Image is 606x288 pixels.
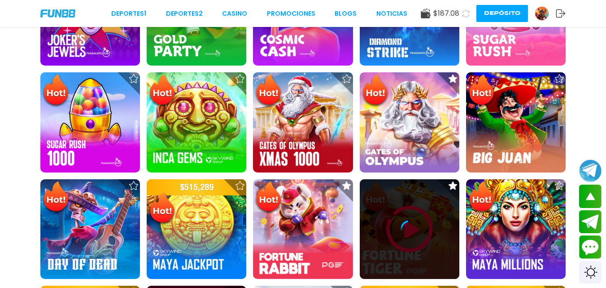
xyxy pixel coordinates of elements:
[579,210,602,234] button: Join telegram
[535,6,556,21] a: Avatar
[579,159,602,182] button: Join telegram channel
[253,72,353,172] img: Gates of Olympus Xmas 1000
[335,9,357,18] a: BLOGS
[466,179,566,279] img: Maya Millions
[360,72,459,172] img: Gates of Olympus
[166,9,203,18] a: Deportes2
[579,185,602,208] button: scroll up
[476,5,528,22] button: Depósito
[40,179,140,279] img: Day of Dead
[111,9,146,18] a: Deportes1
[535,7,549,20] img: Avatar
[148,73,177,108] img: Hot
[148,191,177,226] img: Hot
[254,180,283,215] img: Hot
[361,73,390,108] img: Hot
[376,9,407,18] a: NOTICIAS
[467,180,496,215] img: Hot
[147,179,246,279] img: Maya Jackpot
[467,73,496,108] img: Hot
[41,180,70,215] img: Hot
[40,72,140,172] img: Sugar Rush 1000
[40,9,75,17] img: Company Logo
[466,72,566,172] img: Big Juan
[222,9,247,18] a: CASINO
[41,73,70,108] img: Hot
[579,235,602,259] button: Contact customer service
[254,73,283,108] img: Hot
[579,261,602,284] div: Switch theme
[147,72,246,172] img: Inca Gems
[433,8,459,19] span: $ 187.08
[147,179,246,195] p: $ 515,289
[253,179,353,279] img: Fortune Rabbit
[267,9,315,18] a: Promociones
